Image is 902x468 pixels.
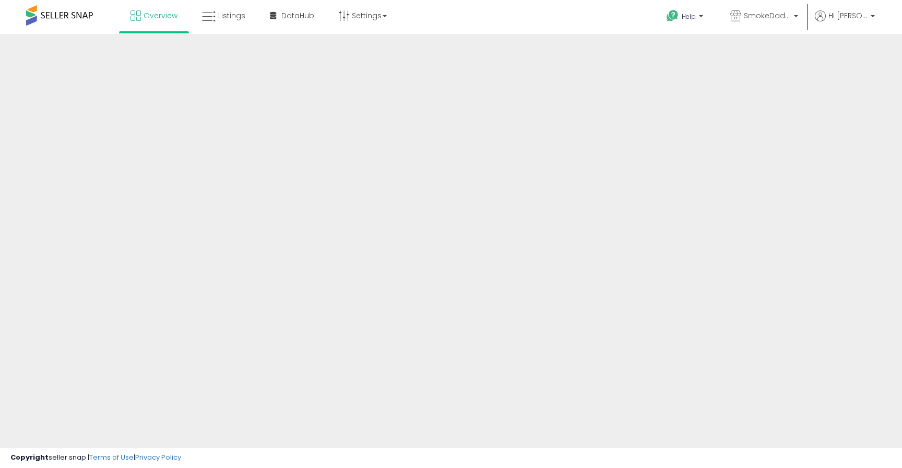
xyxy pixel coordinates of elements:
span: Listings [218,10,245,21]
span: Hi [PERSON_NAME] [828,10,868,21]
a: Terms of Use [89,452,134,462]
span: Help [682,12,696,21]
span: Overview [144,10,177,21]
a: Hi [PERSON_NAME] [815,10,875,34]
strong: Copyright [10,452,49,462]
a: Privacy Policy [135,452,181,462]
span: DataHub [281,10,314,21]
i: Get Help [666,9,679,22]
span: SmokeDaddy LLC [744,10,791,21]
a: Help [658,2,714,34]
div: seller snap | | [10,453,181,463]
